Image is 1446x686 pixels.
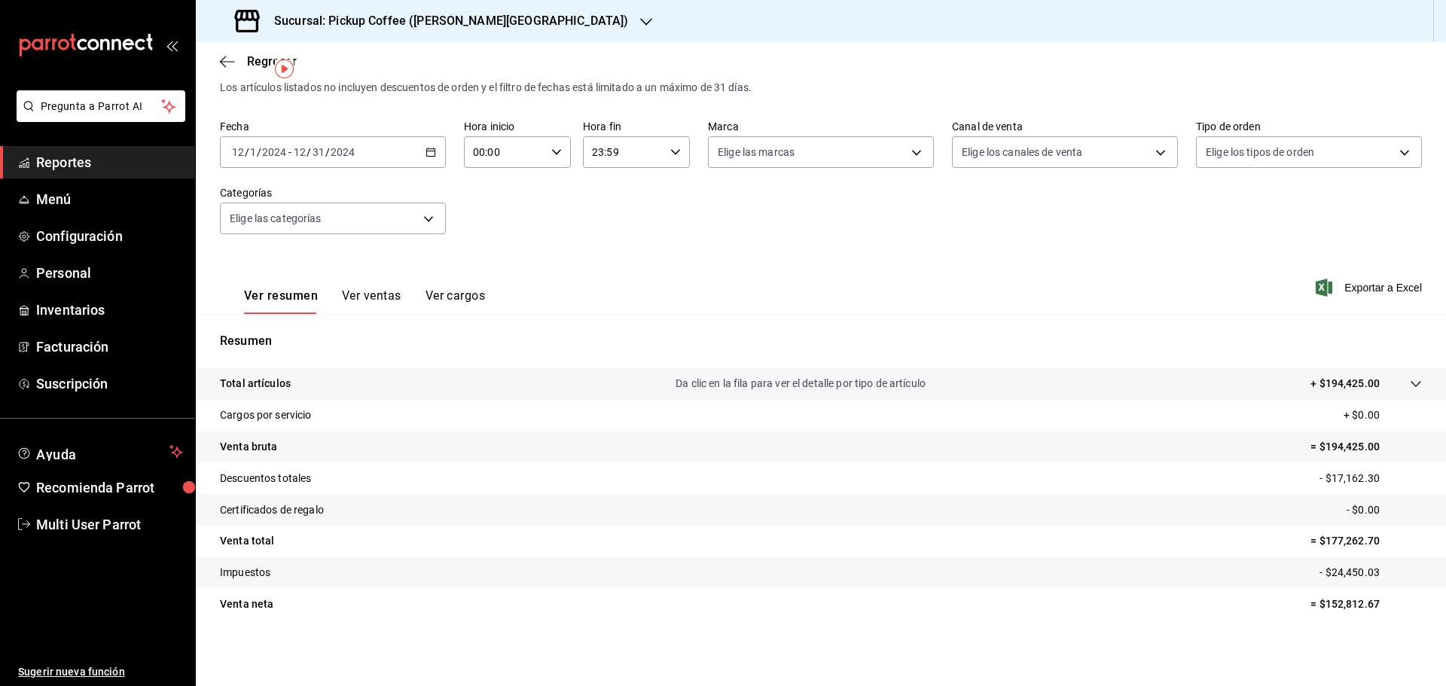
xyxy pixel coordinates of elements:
span: Reportes [36,152,183,172]
button: Ver ventas [342,288,401,314]
span: Pregunta a Parrot AI [41,99,162,114]
button: Ver cargos [426,288,486,314]
span: Elige las marcas [718,145,795,160]
span: / [325,146,330,158]
span: Menú [36,189,183,209]
p: = $177,262.70 [1310,533,1422,549]
span: Ayuda [36,443,163,461]
label: Canal de venta [952,121,1178,132]
span: Configuración [36,226,183,246]
p: - $0.00 [1347,502,1422,518]
p: = $152,812.67 [1310,596,1422,612]
button: Exportar a Excel [1319,279,1422,297]
input: -- [249,146,257,158]
span: / [307,146,311,158]
span: / [245,146,249,158]
label: Hora inicio [464,121,571,132]
p: - $24,450.03 [1319,565,1422,581]
label: Tipo de orden [1196,121,1422,132]
input: -- [231,146,245,158]
span: Multi User Parrot [36,514,183,535]
span: Regresar [247,54,297,69]
span: Recomienda Parrot [36,477,183,498]
div: Los artículos listados no incluyen descuentos de orden y el filtro de fechas está limitado a un m... [220,80,1422,96]
p: Da clic en la fila para ver el detalle por tipo de artículo [676,376,926,392]
p: Cargos por servicio [220,407,312,423]
input: -- [312,146,325,158]
p: Impuestos [220,565,270,581]
p: Venta neta [220,596,273,612]
span: Inventarios [36,300,183,320]
span: Sugerir nueva función [18,664,183,680]
button: open_drawer_menu [166,39,178,51]
input: -- [293,146,307,158]
button: Regresar [220,54,297,69]
span: Elige los canales de venta [962,145,1082,160]
p: + $0.00 [1344,407,1422,423]
input: ---- [330,146,355,158]
button: Pregunta a Parrot AI [17,90,185,122]
button: Ver resumen [244,288,318,314]
p: = $194,425.00 [1310,439,1422,455]
p: Resumen [220,332,1422,350]
a: Pregunta a Parrot AI [11,109,185,125]
input: ---- [261,146,287,158]
label: Hora fin [583,121,690,132]
span: Facturación [36,337,183,357]
p: Descuentos totales [220,471,311,486]
p: Certificados de regalo [220,502,324,518]
span: Suscripción [36,373,183,394]
span: / [257,146,261,158]
span: Elige los tipos de orden [1206,145,1314,160]
span: Elige las categorías [230,211,322,226]
p: Total artículos [220,376,291,392]
p: - $17,162.30 [1319,471,1422,486]
p: Venta bruta [220,439,277,455]
p: + $194,425.00 [1310,376,1380,392]
img: Tooltip marker [275,59,294,78]
label: Categorías [220,188,446,198]
h3: Sucursal: Pickup Coffee ([PERSON_NAME][GEOGRAPHIC_DATA]) [262,12,628,30]
p: Venta total [220,533,274,549]
label: Marca [708,121,934,132]
span: - [288,146,291,158]
label: Fecha [220,121,446,132]
span: Personal [36,263,183,283]
div: navigation tabs [244,288,485,314]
